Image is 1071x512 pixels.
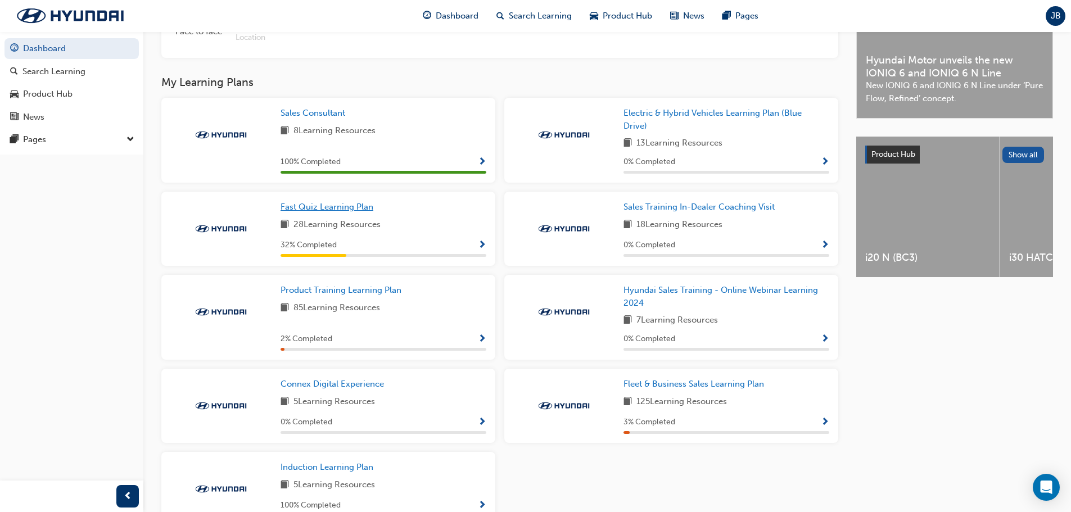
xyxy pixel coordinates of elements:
[821,334,829,345] span: Show Progress
[10,135,19,145] span: pages-icon
[623,108,802,131] span: Electric & Hybrid Vehicles Learning Plan (Blue Drive)
[623,378,769,391] a: Fleet & Business Sales Learning Plan
[23,133,46,146] div: Pages
[281,478,289,492] span: book-icon
[623,395,632,409] span: book-icon
[478,415,486,429] button: Show Progress
[865,146,1044,164] a: Product HubShow all
[4,36,139,129] button: DashboardSearch LearningProduct HubNews
[623,379,764,389] span: Fleet & Business Sales Learning Plan
[4,38,139,59] a: Dashboard
[533,223,595,234] img: Trak
[509,10,572,22] span: Search Learning
[623,239,675,252] span: 0 % Completed
[623,137,632,151] span: book-icon
[821,157,829,167] span: Show Progress
[161,76,838,89] h3: My Learning Plans
[281,239,337,252] span: 32 % Completed
[281,285,401,295] span: Product Training Learning Plan
[533,306,595,318] img: Trak
[623,218,632,232] span: book-icon
[533,400,595,411] img: Trak
[4,129,139,150] button: Pages
[6,4,135,28] a: Trak
[478,238,486,252] button: Show Progress
[821,415,829,429] button: Show Progress
[713,4,767,28] a: pages-iconPages
[821,241,829,251] span: Show Progress
[10,67,18,77] span: search-icon
[281,379,384,389] span: Connex Digital Experience
[423,9,431,23] span: guage-icon
[293,395,375,409] span: 5 Learning Resources
[293,124,376,138] span: 8 Learning Resources
[478,155,486,169] button: Show Progress
[4,107,139,128] a: News
[281,333,332,346] span: 2 % Completed
[281,461,378,474] a: Induction Learning Plan
[636,395,727,409] span: 125 Learning Resources
[590,9,598,23] span: car-icon
[623,202,775,212] span: Sales Training In-Dealer Coaching Visit
[4,84,139,105] a: Product Hub
[478,157,486,167] span: Show Progress
[856,137,1000,277] a: i20 N (BC3)
[293,218,381,232] span: 28 Learning Resources
[670,9,679,23] span: news-icon
[293,478,375,492] span: 5 Learning Resources
[10,44,19,54] span: guage-icon
[190,306,252,318] img: Trak
[478,418,486,428] span: Show Progress
[478,241,486,251] span: Show Progress
[623,285,818,308] span: Hyundai Sales Training - Online Webinar Learning 2024
[293,301,380,315] span: 85 Learning Resources
[1051,10,1061,22] span: JB
[236,31,394,44] span: Location
[636,218,722,232] span: 18 Learning Resources
[414,4,487,28] a: guage-iconDashboard
[281,395,289,409] span: book-icon
[735,10,758,22] span: Pages
[190,223,252,234] img: Trak
[623,314,632,328] span: book-icon
[1046,6,1065,26] button: JB
[478,334,486,345] span: Show Progress
[281,108,345,118] span: Sales Consultant
[821,418,829,428] span: Show Progress
[821,332,829,346] button: Show Progress
[22,65,85,78] div: Search Learning
[436,10,478,22] span: Dashboard
[581,4,661,28] a: car-iconProduct Hub
[190,129,252,141] img: Trak
[866,79,1043,105] span: New IONIQ 6 and IONIQ 6 N Line under ‘Pure Flow, Refined’ concept.
[533,129,595,141] img: Trak
[623,284,829,309] a: Hyundai Sales Training - Online Webinar Learning 2024
[281,156,341,169] span: 100 % Completed
[281,124,289,138] span: book-icon
[623,107,829,132] a: Electric & Hybrid Vehicles Learning Plan (Blue Drive)
[866,54,1043,79] span: Hyundai Motor unveils the new IONIQ 6 and IONIQ 6 N Line
[871,149,915,159] span: Product Hub
[1002,147,1045,163] button: Show all
[190,483,252,495] img: Trak
[4,61,139,82] a: Search Learning
[281,416,332,429] span: 0 % Completed
[1033,474,1060,501] div: Open Intercom Messenger
[281,284,406,297] a: Product Training Learning Plan
[865,251,991,264] span: i20 N (BC3)
[683,10,704,22] span: News
[623,156,675,169] span: 0 % Completed
[821,155,829,169] button: Show Progress
[623,333,675,346] span: 0 % Completed
[281,499,341,512] span: 100 % Completed
[10,112,19,123] span: news-icon
[23,111,44,124] div: News
[623,201,779,214] a: Sales Training In-Dealer Coaching Visit
[281,462,373,472] span: Induction Learning Plan
[496,9,504,23] span: search-icon
[281,201,378,214] a: Fast Quiz Learning Plan
[478,332,486,346] button: Show Progress
[478,501,486,511] span: Show Progress
[124,490,132,504] span: prev-icon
